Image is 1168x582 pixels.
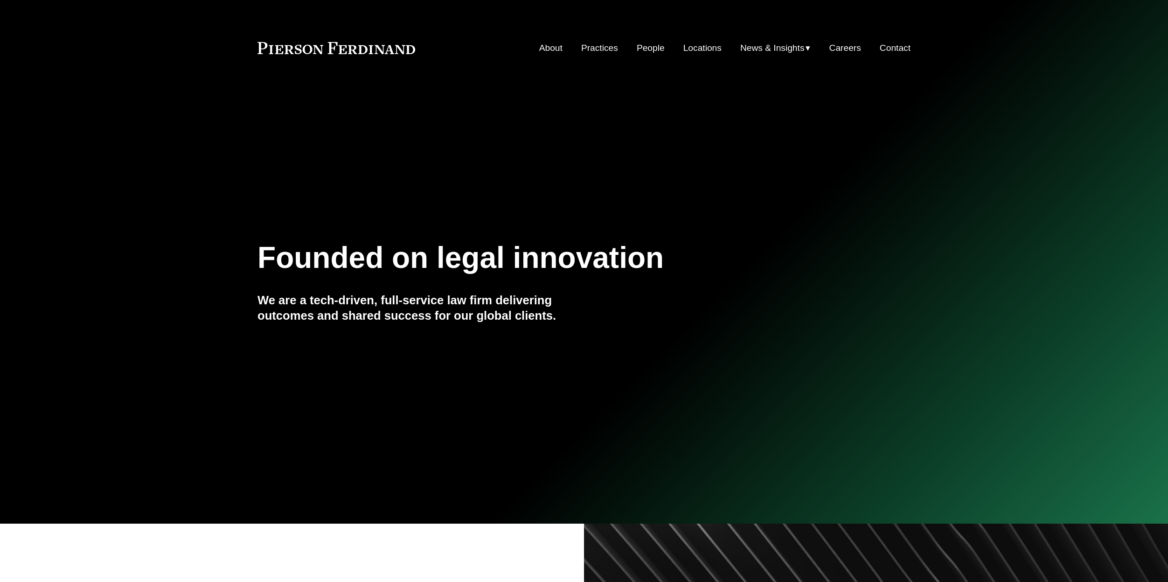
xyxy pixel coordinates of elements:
[880,39,911,57] a: Contact
[683,39,722,57] a: Locations
[740,39,811,57] a: folder dropdown
[829,39,861,57] a: Careers
[257,241,802,275] h1: Founded on legal innovation
[539,39,563,57] a: About
[740,40,805,56] span: News & Insights
[581,39,618,57] a: Practices
[637,39,665,57] a: People
[257,293,584,323] h4: We are a tech-driven, full-service law firm delivering outcomes and shared success for our global...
